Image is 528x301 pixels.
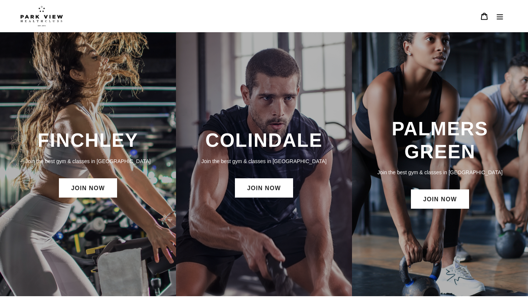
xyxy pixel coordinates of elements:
a: JOIN NOW: Colindale Membership [235,178,293,198]
p: Join the best gym & classes in [GEOGRAPHIC_DATA] [7,157,169,165]
h3: FINCHLEY [7,129,169,152]
button: Menu [492,8,508,24]
h3: PALMERS GREEN [359,118,521,163]
p: Join the best gym & classes in [GEOGRAPHIC_DATA] [359,168,521,176]
a: JOIN NOW: Palmers Green Membership [411,189,469,209]
p: Join the best gym & classes in [GEOGRAPHIC_DATA] [183,157,345,165]
a: JOIN NOW: Finchley Membership [59,178,117,198]
img: Park view health clubs is a gym near you. [20,6,63,26]
h3: COLINDALE [183,129,345,152]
